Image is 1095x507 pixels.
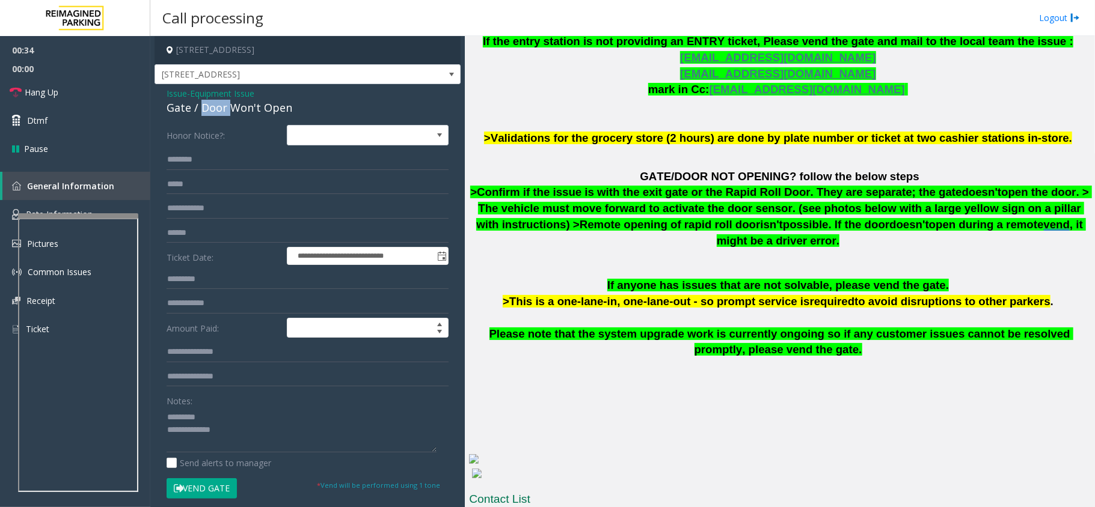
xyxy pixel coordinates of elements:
[760,218,783,231] span: isn't
[810,295,855,308] span: required
[710,83,905,96] span: [EMAIL_ADDRESS][DOMAIN_NAME]
[1039,11,1080,24] a: Logout
[717,218,1086,247] span: , it might be a driver error.
[24,142,48,155] span: Pause
[26,208,93,220] span: Rate Information
[470,186,962,198] span: >Confirm if the issue is with the exit gate or the Rapid Roll Door. They are separate; the gate
[680,67,876,80] span: [EMAIL_ADDRESS][DOMAIN_NAME]
[1051,295,1054,308] span: .
[12,209,20,220] img: 'icon'
[962,186,1002,198] span: doesn't
[2,172,150,200] a: General Information
[12,267,22,277] img: 'icon'
[484,132,1072,144] span: >Validations for the grocery store (2 hours) are done by plate number or ticket at two cashier st...
[167,457,271,469] label: Send alerts to manager
[648,83,710,96] span: mark in Cc:
[12,297,20,305] img: 'icon'
[476,186,1092,230] span: open the door. > The vehicle must move forward to activate the door sensor. (see photos below wit...
[187,88,254,99] span: -
[483,35,1073,47] span: If the entry station is not providing an ENTRY ticket, Please vend the gate and mail to the local...
[155,36,461,64] h4: [STREET_ADDRESS]
[27,180,114,192] span: General Information
[607,279,949,291] span: If anyone has issues that are not solvable, please vend the gate.
[1044,218,1070,231] span: vend
[164,247,284,265] label: Ticket Date:
[710,85,905,95] a: [EMAIL_ADDRESS][DOMAIN_NAME]
[167,100,449,116] div: Gate / Door Won't Open
[167,87,187,100] span: Issue
[317,481,440,490] small: Vend will be performed using 1 tone
[12,181,21,190] img: 'icon'
[640,170,919,183] span: GATE/DOOR NOT OPENING? follow the below steps
[854,295,1051,308] span: to avoid disruptions to other parkers
[25,86,58,99] span: Hang Up
[929,218,1044,231] span: open during a remote
[431,318,448,328] span: Increase value
[680,51,876,64] span: [EMAIL_ADDRESS][DOMAIN_NAME]
[889,218,929,231] span: doesn't
[503,295,810,308] span: >This is a one-lane-in, one-lane-out - so prompt service is
[469,454,479,464] img: 1496f8feb00542519caaa85917719d8e.jpg
[156,3,269,32] h3: Call processing
[164,318,284,338] label: Amount Paid:
[680,70,876,79] a: [EMAIL_ADDRESS][DOMAIN_NAME]
[680,53,876,63] a: [EMAIL_ADDRESS][DOMAIN_NAME]
[12,324,20,335] img: 'icon'
[27,114,48,127] span: Dtmf
[783,218,889,231] span: possible. If the door
[164,125,284,145] label: Honor Notice?:
[12,240,21,247] img: 'icon'
[167,478,237,499] button: Vend Gate
[190,87,254,100] span: Equipment Issue
[435,247,448,264] span: Toggle popup
[472,469,482,478] img: 59f5708909084e89879527619884c5d1.jpg
[155,65,399,84] span: [STREET_ADDRESS]
[431,328,448,338] span: Decrease value
[167,390,192,407] label: Notes:
[489,327,1073,356] span: Please note that the system upgrade work is currently ongoing so if any customer issues cannot be...
[1070,11,1080,24] img: logout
